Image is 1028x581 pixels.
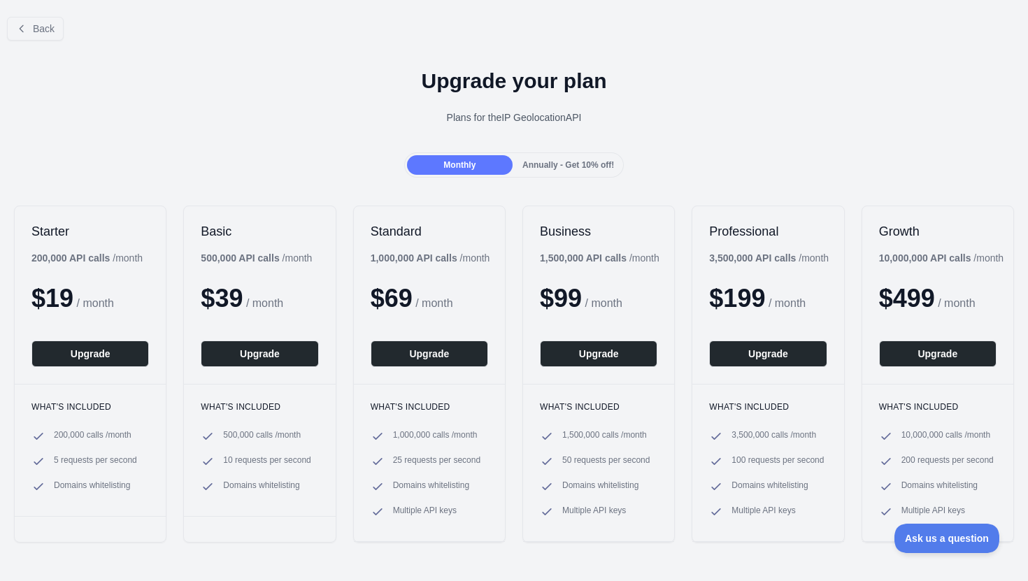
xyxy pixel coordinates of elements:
[540,251,659,265] div: / month
[371,223,488,240] h2: Standard
[540,223,657,240] h2: Business
[894,524,1000,553] iframe: Toggle Customer Support
[540,284,582,313] span: $ 99
[709,252,796,264] b: 3,500,000 API calls
[371,251,490,265] div: / month
[879,223,997,240] h2: Growth
[371,252,457,264] b: 1,000,000 API calls
[709,251,829,265] div: / month
[879,284,935,313] span: $ 499
[709,284,765,313] span: $ 199
[709,223,827,240] h2: Professional
[879,251,1004,265] div: / month
[540,252,627,264] b: 1,500,000 API calls
[879,252,971,264] b: 10,000,000 API calls
[371,284,413,313] span: $ 69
